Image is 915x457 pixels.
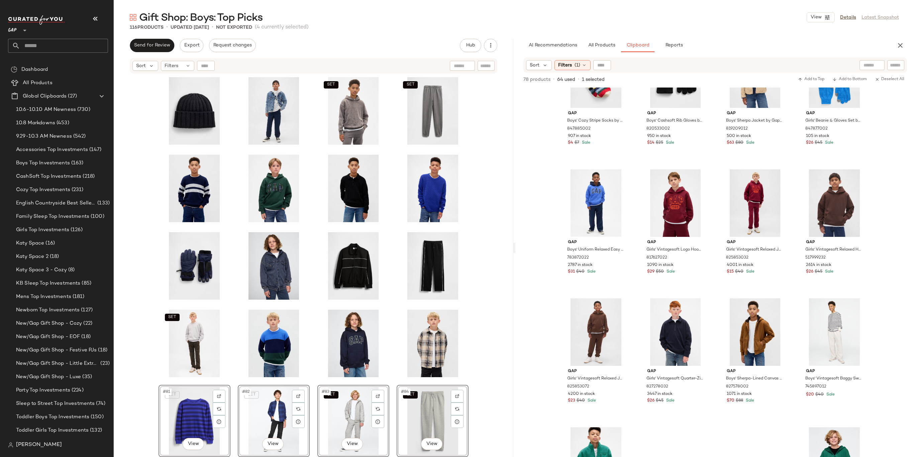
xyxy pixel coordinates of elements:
span: (23) [99,360,110,367]
span: Boys' Cozy Stripe Socks by Gap Happy Stripe Size S/M [567,118,624,124]
span: 9.29-10.3 AM Newness [16,133,72,140]
span: Dashboard [21,66,48,73]
span: $40 [735,269,743,275]
span: Export [184,43,199,48]
span: $50 [656,269,664,275]
span: 847877002 [805,126,828,132]
span: 1071 in stock [727,391,752,397]
span: Gap [806,368,862,374]
span: KB Sleep Top Investments [16,280,80,287]
span: Reports [665,43,683,48]
span: 10.8 Markdowns [16,119,55,127]
span: Toddler Girls Top Investments [16,427,89,434]
span: Boys' Cashsoft Rib Gloves by Gap Black Size S [646,118,703,124]
img: cn60474039.jpg [399,232,466,300]
span: Send for Review [134,43,170,48]
span: All Products [23,79,53,87]
span: (100) [89,213,104,220]
img: svg%3e [11,66,17,73]
span: Sort [136,62,146,69]
span: Gap [568,240,624,246]
span: 3447 in stock [647,391,673,397]
button: Request changes [209,39,256,52]
span: 950 in stock [647,133,671,139]
span: 78 products [523,76,550,83]
button: View [421,438,442,450]
img: svg%3e [8,442,13,448]
img: svg%3e [376,394,380,398]
span: (18) [48,253,59,261]
span: 847885002 [567,126,591,132]
img: cn60656653.jpg [399,155,466,222]
span: Clipboard [626,43,649,48]
button: Add to Bottom [830,75,870,84]
span: 825853032 [726,255,748,261]
span: $45 [815,140,822,146]
span: Sale [824,270,833,274]
span: Sale [745,141,754,145]
span: $23 [568,398,575,404]
span: Sale [665,399,675,403]
span: Family Sleep Top Investments [16,213,89,220]
span: Cozy Top Investments [16,186,70,194]
span: Hub [466,43,475,48]
button: Export [180,39,203,52]
img: cn60383792.jpg [721,298,789,366]
img: cn60150105.jpg [161,232,228,300]
span: All Products [588,43,615,48]
span: Gap [647,111,704,117]
span: 825853072 [567,384,589,390]
button: SET [403,391,418,399]
img: svg%3e [376,407,380,411]
span: View [346,441,358,447]
span: $40 [815,392,824,398]
span: Gap [806,240,862,246]
img: cn60447761.jpg [320,77,387,145]
span: $14 [647,140,654,146]
span: (132) [89,427,102,434]
span: Boys Top Investments [16,159,70,167]
span: $63 [727,140,734,146]
img: cn60503855.jpg [399,77,466,145]
span: Girls' Vintagesoft Relaxed Joggers by Gap Dark Brown Size S [567,376,624,382]
span: Sale [665,270,675,274]
img: cn60051361.jpg [161,387,228,455]
img: cn60225378.jpg [161,310,228,377]
button: SET [324,81,338,89]
span: #81 [162,389,172,395]
span: (85) [80,280,91,287]
img: svg%3e [217,407,221,411]
img: svg%3e [296,394,300,398]
span: (163) [70,159,84,167]
button: View [262,438,284,450]
span: 2787 in stock [568,262,593,268]
img: cn59867193.jpg [563,169,630,237]
img: cn60459296.jpg [161,77,228,145]
img: cn60657793.jpg [642,169,709,237]
button: Deselect All [872,75,907,84]
span: New/Gap Gift Shop - Cozy [16,320,82,327]
span: Sale [665,141,674,145]
span: Boys' Sherpa Jacket by Gap Iconic Khaki Size XL [726,118,783,124]
span: View [426,441,437,447]
span: $26 [806,140,813,146]
img: cn60695929.jpg [801,298,868,366]
span: (181) [71,293,85,301]
img: cn56756491.jpg [240,387,307,455]
span: [PERSON_NAME] [16,441,62,449]
span: 783872022 [567,255,589,261]
img: cn60415830.jpg [240,310,307,377]
span: (730) [76,106,90,114]
span: Girls' Vintagesoft Quarter-Zip Pullover by Gap Blue Size XXL (14/16) [646,376,703,382]
span: $4 [568,140,573,146]
span: • [553,77,554,83]
span: 64 used [557,76,575,83]
span: $80 [735,140,743,146]
span: $26 [806,269,813,275]
span: SET [168,393,176,397]
span: 819209012 [726,126,748,132]
span: $29 [647,269,654,275]
span: New/Gap Gift Shop - Little Extras [16,360,99,367]
img: svg%3e [455,394,459,398]
span: $88 [736,398,743,404]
